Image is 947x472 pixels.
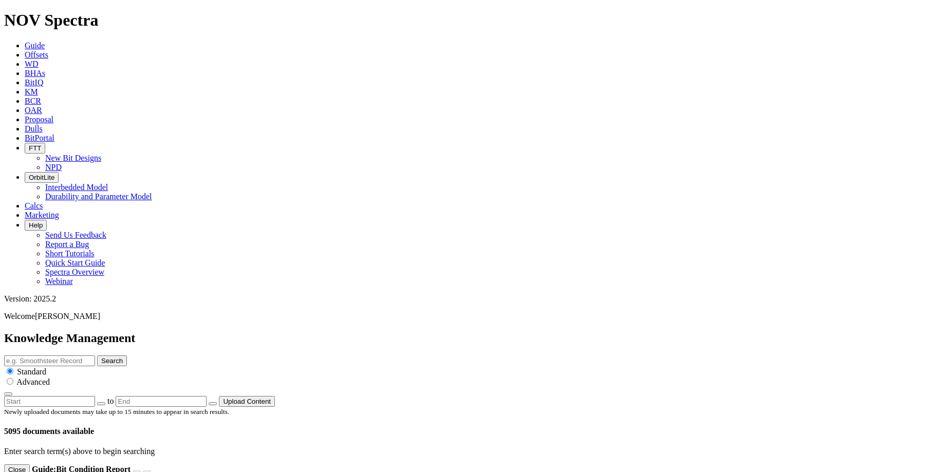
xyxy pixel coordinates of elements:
[17,367,46,376] span: Standard
[45,258,105,267] a: Quick Start Guide
[45,183,108,192] a: Interbedded Model
[25,124,43,133] a: Dulls
[4,427,943,436] h4: 5095 documents available
[45,240,89,249] a: Report a Bug
[107,397,114,405] span: to
[16,377,50,386] span: Advanced
[45,163,62,172] a: NPD
[25,220,47,231] button: Help
[25,143,45,154] button: FTT
[25,50,48,59] a: Offsets
[25,106,42,115] a: OAR
[25,211,59,219] a: Marketing
[25,97,41,105] a: BCR
[25,87,38,96] a: KM
[29,174,54,181] span: OrbitLite
[219,396,275,407] button: Upload Content
[25,41,45,50] a: Guide
[25,172,59,183] button: OrbitLite
[45,277,73,286] a: Webinar
[25,115,53,124] a: Proposal
[4,294,943,304] div: Version: 2025.2
[29,221,43,229] span: Help
[45,192,152,201] a: Durability and Parameter Model
[25,201,43,210] a: Calcs
[35,312,100,320] span: [PERSON_NAME]
[4,396,95,407] input: Start
[4,331,943,345] h2: Knowledge Management
[4,447,943,456] p: Enter search term(s) above to begin searching
[45,154,101,162] a: New Bit Designs
[116,396,207,407] input: End
[4,408,229,416] small: Newly uploaded documents may take up to 15 minutes to appear in search results.
[4,11,943,30] h1: NOV Spectra
[4,355,95,366] input: e.g. Smoothsteer Record
[29,144,41,152] span: FTT
[45,249,95,258] a: Short Tutorials
[25,134,54,142] a: BitPortal
[4,312,943,321] p: Welcome
[45,268,104,276] a: Spectra Overview
[25,60,39,68] a: WD
[25,69,45,78] a: BHAs
[25,78,43,87] a: BitIQ
[45,231,106,239] a: Send Us Feedback
[97,355,127,366] button: Search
